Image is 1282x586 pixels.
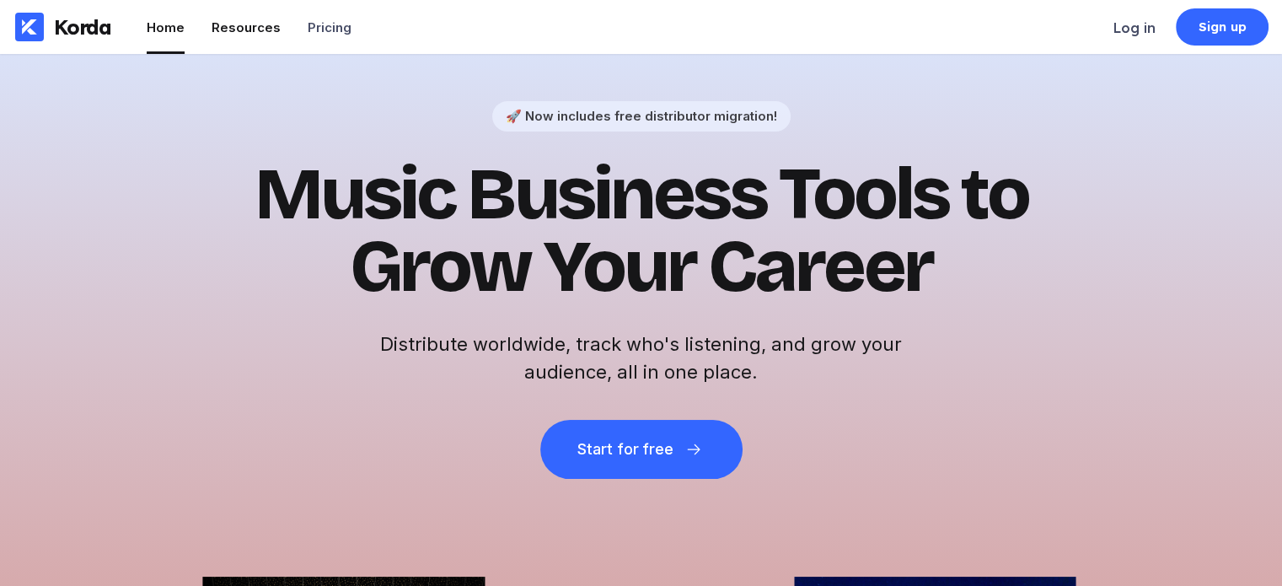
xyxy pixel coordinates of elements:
[147,19,185,35] div: Home
[212,19,281,35] div: Resources
[228,159,1054,304] h1: Music Business Tools to Grow Your Career
[506,108,777,124] div: 🚀 Now includes free distributor migration!
[540,420,743,479] button: Start for free
[577,441,673,458] div: Start for free
[1199,19,1247,35] div: Sign up
[54,14,111,40] div: Korda
[1176,8,1269,46] a: Sign up
[1113,19,1156,36] div: Log in
[308,19,351,35] div: Pricing
[372,331,911,386] h2: Distribute worldwide, track who's listening, and grow your audience, all in one place.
